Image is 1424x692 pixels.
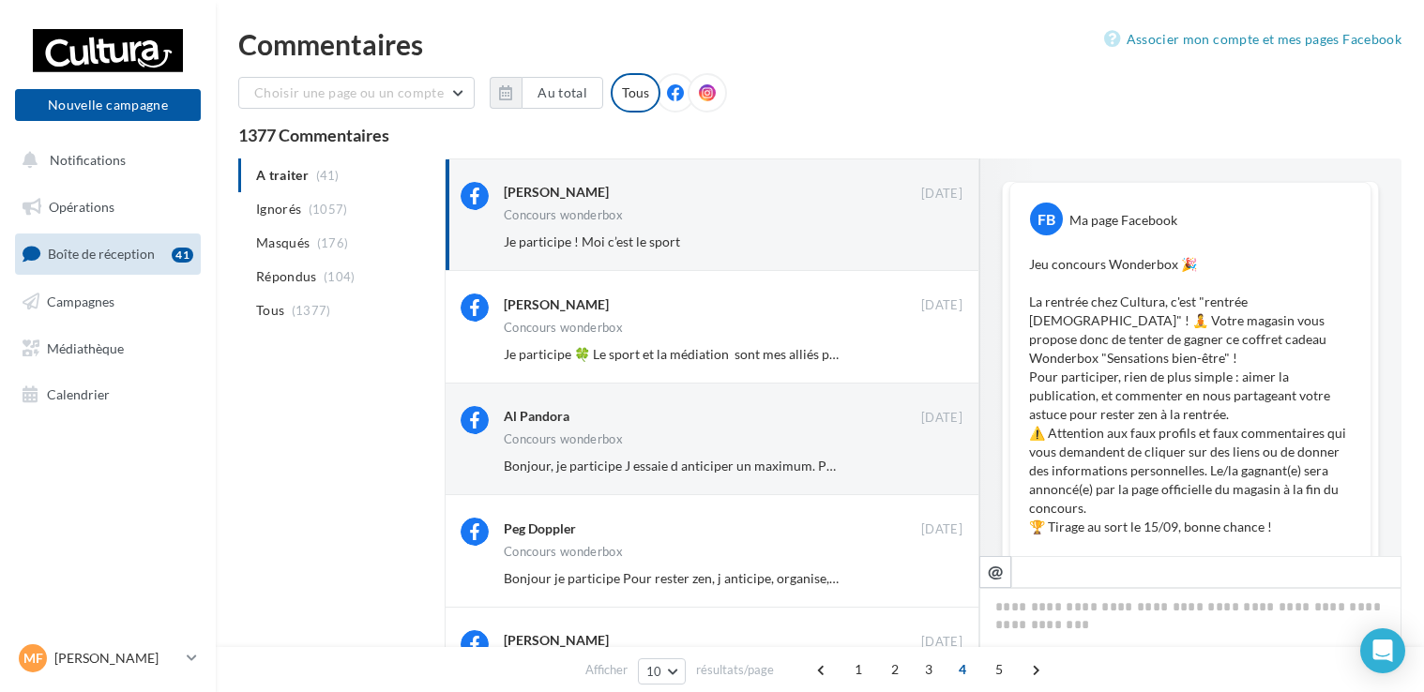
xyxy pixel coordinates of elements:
button: Au total [490,77,603,109]
span: Ignorés [256,200,301,218]
span: (1377) [292,303,331,318]
span: Je participe ! Moi c’est le sport [504,233,680,249]
div: 1377 Commentaires [238,127,1401,143]
span: 2 [880,654,910,684]
div: Al Pandora [504,407,569,426]
div: Tous [611,73,660,113]
div: Concours wonderbox [504,546,623,558]
span: 10 [646,664,662,679]
span: résultats/page [696,661,774,679]
a: MF [PERSON_NAME] [15,640,201,676]
i: @ [988,563,1004,579]
div: Concours wonderbox [504,322,623,334]
a: Calendrier [11,375,205,414]
span: Campagnes [47,293,114,309]
span: Tous [256,301,284,320]
span: [DATE] [921,634,962,651]
button: Au total [522,77,603,109]
div: [PERSON_NAME] [504,631,609,650]
span: Notifications [50,152,126,168]
p: Jeu concours Wonderbox 🎉 La rentrée chez Cultura, c'est "rentrée [DEMOGRAPHIC_DATA]" ! 🧘 Votre ma... [1029,255,1352,536]
span: Opérations [49,199,114,215]
span: Je participe 🍀 Le sport et la médiation ️ sont mes alliés pour une rentrée zen ✨️☀️ [504,346,977,362]
span: [DATE] [921,297,962,314]
span: (176) [317,235,349,250]
span: 3 [914,654,944,684]
span: Médiathèque [47,339,124,355]
span: Afficher [585,661,628,679]
span: (104) [324,269,356,284]
span: MF [23,649,43,668]
div: Ma page Facebook [1069,211,1177,230]
span: [DATE] [921,521,962,538]
a: Opérations [11,188,205,227]
div: [PERSON_NAME] [504,295,609,314]
span: Répondus [256,267,317,286]
button: 10 [638,658,686,684]
button: Nouvelle campagne [15,89,201,121]
span: Calendrier [47,386,110,402]
span: Masqués [256,233,310,252]
span: [DATE] [921,186,962,203]
div: Open Intercom Messenger [1360,628,1405,673]
a: Campagnes [11,282,205,322]
button: Choisir une page ou un compte [238,77,475,109]
a: Associer mon compte et mes pages Facebook [1104,28,1401,51]
div: 41 [172,248,193,263]
a: Médiathèque [11,329,205,369]
p: [PERSON_NAME] [54,649,179,668]
div: Peg Doppler [504,519,576,538]
div: Concours wonderbox [504,433,623,445]
span: 1 [843,654,873,684]
div: Commentaires [238,30,1401,58]
span: Choisir une page ou un compte [254,84,444,100]
button: Notifications [11,141,197,180]
span: 5 [984,654,1014,684]
div: FB [1030,203,1063,235]
div: Concours wonderbox [504,209,623,221]
span: Bonjour je participe Pour rester zen, j anticipe, organise, et pratique la marche pour évacuer le... [504,570,1085,586]
a: Boîte de réception41 [11,233,205,274]
span: 4 [947,654,977,684]
span: (1057) [309,202,348,217]
div: [PERSON_NAME] [504,183,609,202]
button: @ [979,556,1011,588]
span: Boîte de réception [48,246,155,262]
span: [DATE] [921,410,962,427]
